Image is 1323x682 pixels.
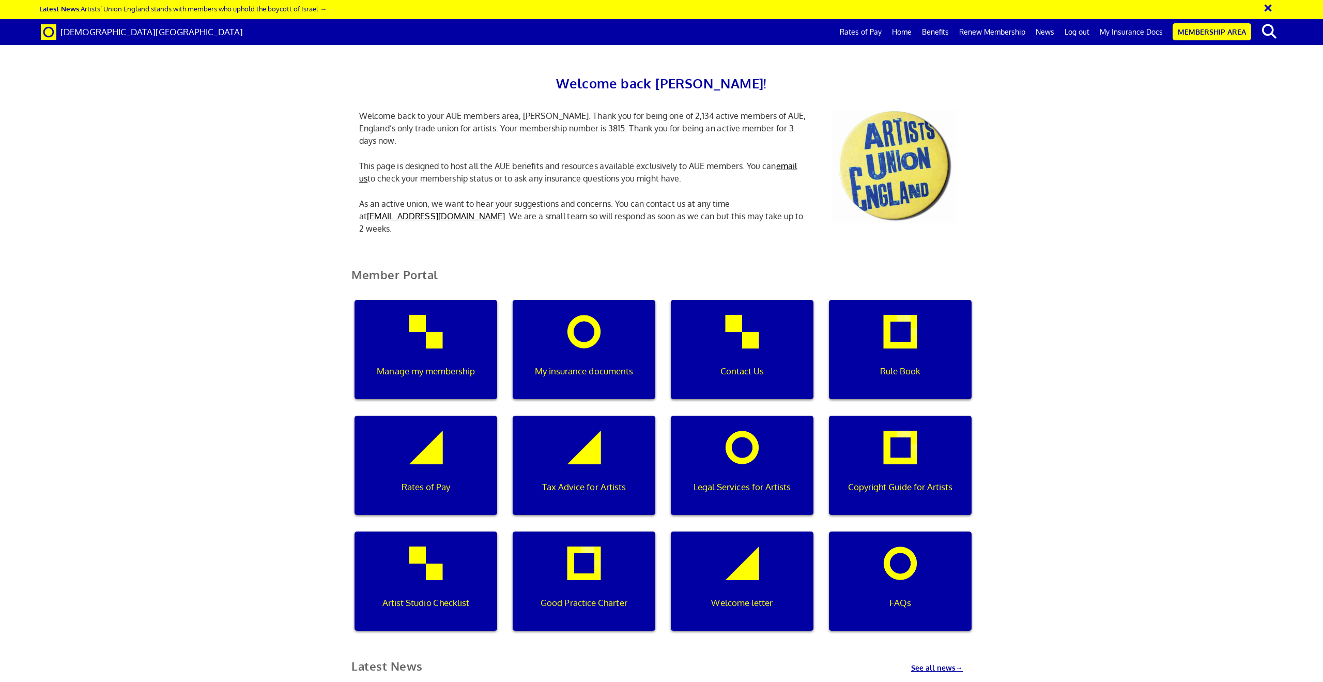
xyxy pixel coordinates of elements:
[39,4,327,13] a: Latest News:Artists’ Union England stands with members who uphold the boycott of Israel →
[821,300,979,416] a: Rule Book
[917,19,954,45] a: Benefits
[520,480,648,494] p: Tax Advice for Artists
[821,532,979,647] a: FAQs
[836,365,964,378] p: Rule Book
[1095,19,1168,45] a: My Insurance Docs
[836,596,964,610] p: FAQs
[1059,19,1095,45] a: Log out
[505,300,663,416] a: My insurance documents
[911,649,979,673] a: See all news→
[836,480,964,494] p: Copyright Guide for Artists
[887,19,917,45] a: Home
[1253,21,1285,42] button: search
[1173,23,1251,40] a: Membership Area
[347,416,505,532] a: Rates of Pay
[678,596,806,610] p: Welcome letter
[1030,19,1059,45] a: News
[362,365,490,378] p: Manage my membership
[39,4,81,13] strong: Latest News:
[60,26,243,37] span: [DEMOGRAPHIC_DATA][GEOGRAPHIC_DATA]
[344,268,979,294] h2: Member Portal
[351,72,972,94] h2: Welcome back [PERSON_NAME]!
[351,198,817,235] p: As an active union, we want to hear your suggestions and concerns. You can contact us at any time...
[663,300,821,416] a: Contact Us
[344,660,430,673] h2: Latest News
[663,532,821,647] a: Welcome letter
[663,416,821,532] a: Legal Services for Artists
[347,300,505,416] a: Manage my membership
[362,480,490,494] p: Rates of Pay
[367,211,505,221] a: [EMAIL_ADDRESS][DOMAIN_NAME]
[520,365,648,378] p: My insurance documents
[954,19,1030,45] a: Renew Membership
[33,19,251,45] a: Brand [DEMOGRAPHIC_DATA][GEOGRAPHIC_DATA]
[520,596,648,610] p: Good Practice Charter
[505,532,663,647] a: Good Practice Charter
[821,416,979,532] a: Copyright Guide for Artists
[351,160,817,185] p: This page is designed to host all the AUE benefits and resources available exclusively to AUE mem...
[835,19,887,45] a: Rates of Pay
[347,532,505,647] a: Artist Studio Checklist
[678,365,806,378] p: Contact Us
[362,596,490,610] p: Artist Studio Checklist
[678,480,806,494] p: Legal Services for Artists
[351,110,817,147] p: Welcome back to your AUE members area, [PERSON_NAME]. Thank you for being one of 2,134 active mem...
[505,416,663,532] a: Tax Advice for Artists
